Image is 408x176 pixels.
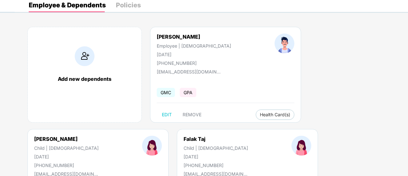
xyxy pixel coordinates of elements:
div: [DATE] [184,154,248,159]
img: profileImage [142,136,162,156]
div: Falak Taj [184,136,248,142]
div: Child | [DEMOGRAPHIC_DATA] [184,145,248,151]
span: GMC [157,88,175,97]
div: [PHONE_NUMBER] [157,60,231,66]
div: [DATE] [157,52,231,57]
button: EDIT [157,110,177,120]
button: Health Card(s) [256,110,294,120]
span: REMOVE [183,112,201,117]
img: addIcon [75,46,94,66]
div: [EMAIL_ADDRESS][DOMAIN_NAME] [157,69,221,74]
div: [PHONE_NUMBER] [184,163,248,168]
img: profileImage [275,34,294,53]
div: [PERSON_NAME] [34,136,99,142]
span: EDIT [162,112,172,117]
img: profileImage [291,136,311,156]
div: Child | [DEMOGRAPHIC_DATA] [34,145,99,151]
div: Policies [116,2,141,8]
div: Employee | [DEMOGRAPHIC_DATA] [157,43,231,49]
button: REMOVE [178,110,207,120]
span: GPA [180,88,196,97]
div: [PERSON_NAME] [157,34,231,40]
div: Employee & Dependents [29,2,106,8]
div: [PHONE_NUMBER] [34,163,99,168]
span: Health Card(s) [260,113,290,116]
div: [DATE] [34,154,99,159]
div: Add new dependents [34,76,135,82]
